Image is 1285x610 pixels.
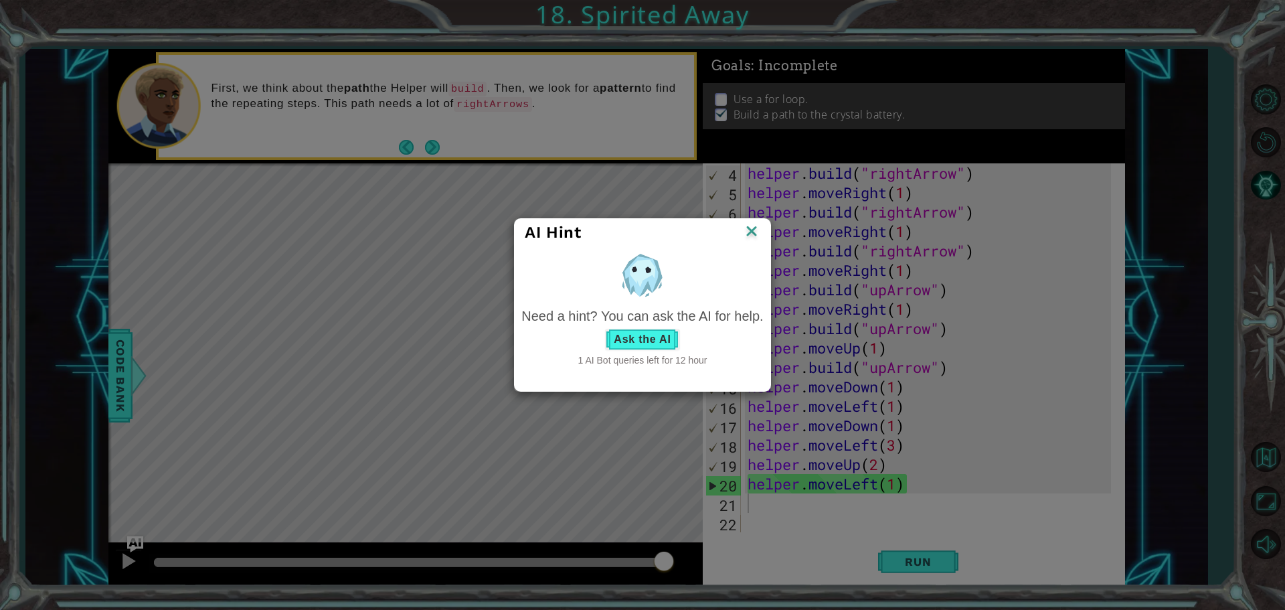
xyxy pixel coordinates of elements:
img: IconClose.svg [743,222,760,242]
div: Need a hint? You can ask the AI for help. [521,307,763,326]
button: Ask the AI [605,329,679,350]
span: AI Hint [525,223,581,242]
div: 1 AI Bot queries left for 12 hour [521,354,763,367]
img: AI Hint Animal [617,250,667,300]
